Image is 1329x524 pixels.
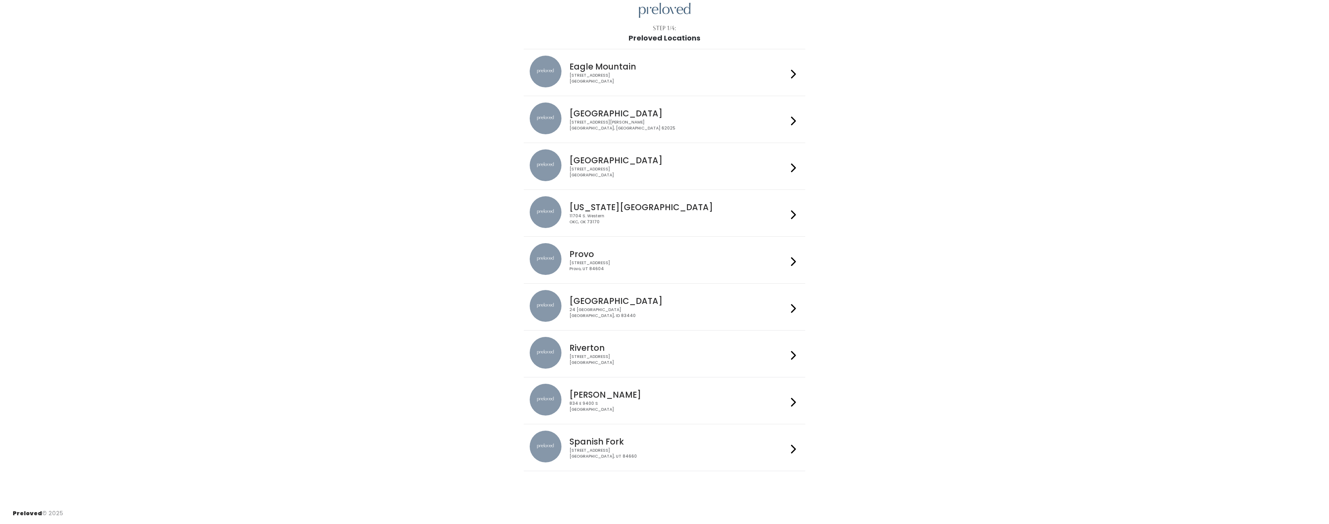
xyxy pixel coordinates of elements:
[530,337,561,369] img: preloved location
[569,213,788,225] div: 11704 S. Western OKC, OK 73170
[639,3,691,18] img: preloved logo
[569,437,788,446] h4: Spanish Fork
[569,109,788,118] h4: [GEOGRAPHIC_DATA]
[530,56,561,87] img: preloved location
[569,260,788,272] div: [STREET_ADDRESS] Provo, UT 84604
[13,509,42,517] span: Preloved
[530,56,799,89] a: preloved location Eagle Mountain [STREET_ADDRESS][GEOGRAPHIC_DATA]
[530,290,561,322] img: preloved location
[569,166,788,178] div: [STREET_ADDRESS] [GEOGRAPHIC_DATA]
[569,156,788,165] h4: [GEOGRAPHIC_DATA]
[569,120,788,131] div: [STREET_ADDRESS][PERSON_NAME] [GEOGRAPHIC_DATA], [GEOGRAPHIC_DATA] 62025
[13,503,63,518] div: © 2025
[530,149,799,183] a: preloved location [GEOGRAPHIC_DATA] [STREET_ADDRESS][GEOGRAPHIC_DATA]
[530,196,799,230] a: preloved location [US_STATE][GEOGRAPHIC_DATA] 11704 S. WesternOKC, OK 73170
[653,24,676,33] div: Step 1/4:
[569,73,788,84] div: [STREET_ADDRESS] [GEOGRAPHIC_DATA]
[569,296,788,306] h4: [GEOGRAPHIC_DATA]
[530,431,799,464] a: preloved location Spanish Fork [STREET_ADDRESS][GEOGRAPHIC_DATA], UT 84660
[569,62,788,71] h4: Eagle Mountain
[530,149,561,181] img: preloved location
[569,401,788,412] div: 834 E 9400 S [GEOGRAPHIC_DATA]
[569,354,788,365] div: [STREET_ADDRESS] [GEOGRAPHIC_DATA]
[569,343,788,352] h4: Riverton
[569,307,788,319] div: 24 [GEOGRAPHIC_DATA] [GEOGRAPHIC_DATA], ID 83440
[569,203,788,212] h4: [US_STATE][GEOGRAPHIC_DATA]
[530,243,799,277] a: preloved location Provo [STREET_ADDRESS]Provo, UT 84604
[629,34,700,42] h1: Preloved Locations
[530,431,561,462] img: preloved location
[530,196,561,228] img: preloved location
[530,337,799,371] a: preloved location Riverton [STREET_ADDRESS][GEOGRAPHIC_DATA]
[569,390,788,399] h4: [PERSON_NAME]
[530,384,799,418] a: preloved location [PERSON_NAME] 834 E 9400 S[GEOGRAPHIC_DATA]
[530,102,561,134] img: preloved location
[569,249,788,259] h4: Provo
[530,290,799,324] a: preloved location [GEOGRAPHIC_DATA] 24 [GEOGRAPHIC_DATA][GEOGRAPHIC_DATA], ID 83440
[530,102,799,136] a: preloved location [GEOGRAPHIC_DATA] [STREET_ADDRESS][PERSON_NAME][GEOGRAPHIC_DATA], [GEOGRAPHIC_D...
[530,384,561,416] img: preloved location
[569,448,788,459] div: [STREET_ADDRESS] [GEOGRAPHIC_DATA], UT 84660
[530,243,561,275] img: preloved location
